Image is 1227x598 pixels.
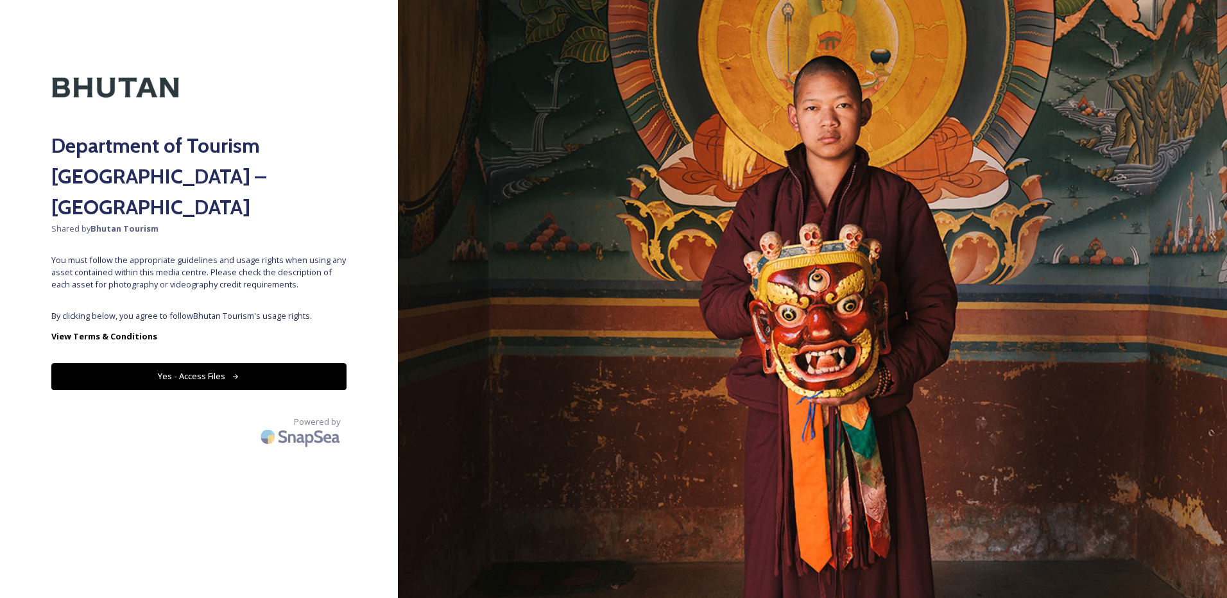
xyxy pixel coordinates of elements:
img: Kingdom-of-Bhutan-Logo.png [51,51,180,124]
img: SnapSea Logo [257,422,347,452]
span: Powered by [294,416,340,428]
span: By clicking below, you agree to follow Bhutan Tourism 's usage rights. [51,310,347,322]
button: Yes - Access Files [51,363,347,389]
span: You must follow the appropriate guidelines and usage rights when using any asset contained within... [51,254,347,291]
a: View Terms & Conditions [51,329,347,344]
h2: Department of Tourism [GEOGRAPHIC_DATA] – [GEOGRAPHIC_DATA] [51,130,347,223]
span: Shared by [51,223,347,235]
strong: View Terms & Conditions [51,330,157,342]
strong: Bhutan Tourism [90,223,159,234]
